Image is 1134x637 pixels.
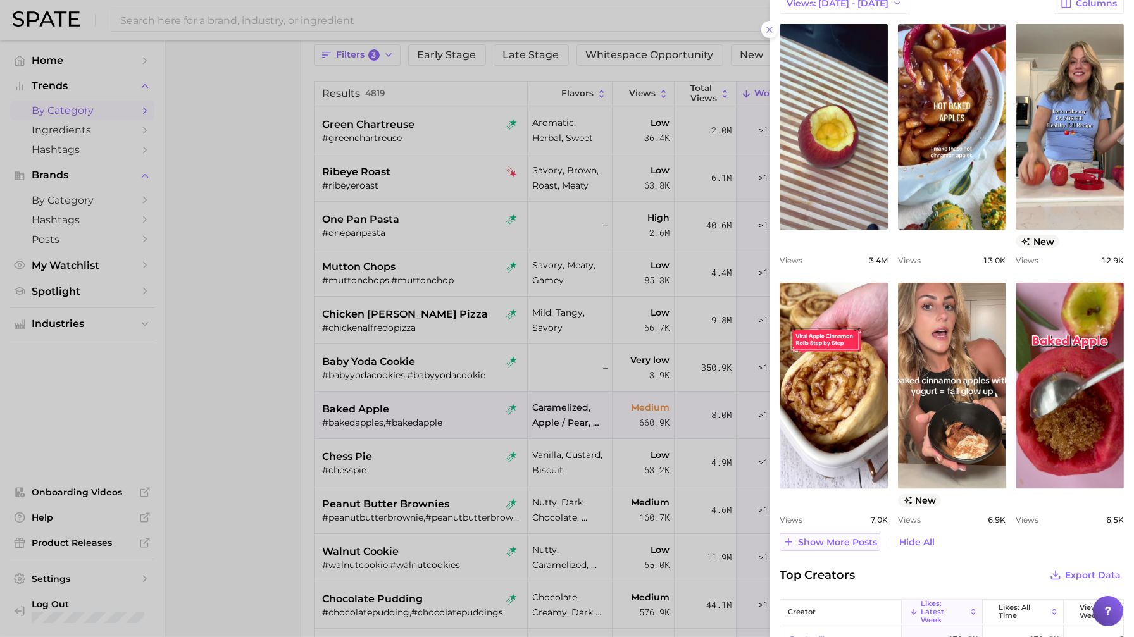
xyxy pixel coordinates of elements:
button: Show more posts [780,533,880,551]
span: Likes: All Time [999,603,1047,620]
span: Top Creators [780,566,855,584]
span: Views [780,515,802,524]
span: new [1016,235,1059,248]
span: 12.9k [1101,256,1124,265]
span: 7.0k [870,515,888,524]
span: 6.9k [988,515,1006,524]
span: Likes: Latest Week [921,600,966,624]
span: Show more posts [798,537,877,548]
span: Views [780,256,802,265]
span: creator [788,608,816,616]
span: Export Data [1065,570,1121,581]
button: Hide All [896,534,938,551]
span: Views [898,256,921,265]
span: 3.4m [869,256,888,265]
span: Hide All [899,537,935,548]
button: Likes: All Time [983,600,1064,624]
span: 13.0k [983,256,1006,265]
span: Views [1016,256,1038,265]
button: Likes: Latest Week [902,600,983,624]
span: new [898,494,942,507]
span: Views: Latest Week [1080,603,1128,620]
span: Views [898,515,921,524]
span: 6.5k [1106,515,1124,524]
span: Views [1016,515,1038,524]
button: Export Data [1047,566,1124,584]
